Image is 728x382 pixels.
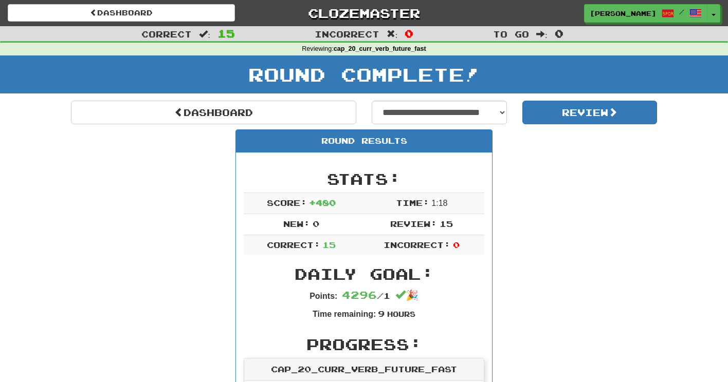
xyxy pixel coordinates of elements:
span: Incorrect: [384,240,450,250]
span: / 1 [342,291,390,300]
span: 15 [322,240,336,250]
span: 15 [217,27,235,40]
span: To go [493,29,529,39]
strong: Time remaining: [313,310,376,318]
a: Dashboard [8,4,235,22]
span: : [387,30,398,39]
span: : [199,30,210,39]
a: Clozemaster [250,4,478,22]
span: Correct: [267,240,320,250]
strong: cap_20_curr_verb_future_fast [334,45,426,52]
span: 0 [313,219,319,228]
a: Dashboard [71,101,356,124]
h2: Progress: [244,336,484,353]
h2: Stats: [244,170,484,187]
span: New: [283,219,310,228]
span: 0 [555,27,563,40]
span: Incorrect [315,29,379,39]
span: 15 [440,219,453,228]
span: [PERSON_NAME] [590,9,657,18]
div: cap_20_curr_verb_future_fast [244,358,484,381]
strong: Points: [310,292,337,300]
span: Review: [390,219,437,228]
a: [PERSON_NAME] / [584,4,707,23]
span: 4296 [342,289,377,301]
button: Review [522,101,658,124]
span: Time: [396,198,429,207]
span: Score: [267,198,307,207]
span: : [536,30,548,39]
h2: Daily Goal: [244,265,484,282]
span: / [679,8,684,15]
span: 9 [378,309,385,318]
span: 🎉 [395,290,418,301]
span: + 480 [309,198,336,207]
span: 0 [453,240,460,250]
div: Round Results [236,130,492,152]
h1: Round Complete! [4,64,724,85]
span: 0 [405,27,413,40]
span: Correct [141,29,192,39]
small: Hours [387,310,415,318]
span: 1 : 18 [431,199,447,207]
